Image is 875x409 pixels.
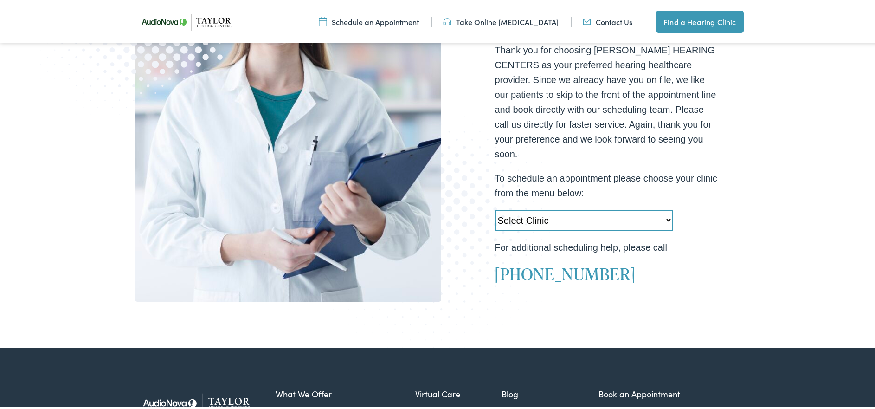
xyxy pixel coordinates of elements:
[583,15,632,26] a: Contact Us
[656,9,743,32] a: Find a Hearing Clinic
[495,239,718,253] p: For additional scheduling help, please call
[583,15,591,26] img: utility icon
[599,387,681,398] a: Book an Appointment
[495,41,718,160] p: Thank you for choosing [PERSON_NAME] HEARING CENTERS as your preferred hearing healthcare provide...
[319,15,327,26] img: utility icon
[415,386,502,399] a: Virtual Care
[443,15,559,26] a: Take Online [MEDICAL_DATA]
[319,113,564,366] img: Bottom portion of a graphic image with a halftone pattern, adding to the site's aesthetic appeal.
[495,169,718,199] p: To schedule an appointment please choose your clinic from the menu below:
[495,261,636,284] a: [PHONE_NUMBER]
[319,15,419,26] a: Schedule an Appointment
[443,15,451,26] img: utility icon
[276,386,416,399] a: What We Offer
[502,386,560,399] a: Blog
